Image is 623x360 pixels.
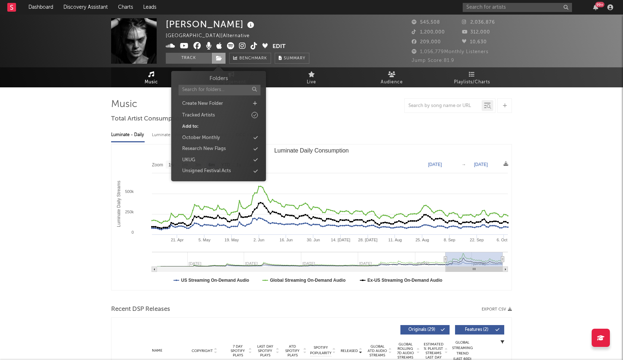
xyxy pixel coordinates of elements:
[463,3,572,12] input: Search for artists
[171,238,184,242] text: 21. Apr
[412,20,440,25] span: 545,508
[412,58,454,63] span: Jump Score: 81.9
[192,349,213,353] span: Copyright
[482,307,512,312] button: Export CSV
[381,78,403,87] span: Audience
[111,145,512,290] svg: Luminate Daily Consumption
[181,278,249,283] text: US Streaming On-Demand Audio
[182,167,231,175] div: Unsigned Festival Acts
[274,147,349,154] text: Luminate Daily Consumption
[270,278,346,283] text: Global Streaming On-Demand Audio
[182,157,195,164] div: UKUG
[423,342,443,360] span: Estimated % Playlist Streams Last Day
[224,238,239,242] text: 19. May
[229,53,271,64] a: Benchmark
[358,238,377,242] text: 28. [DATE]
[125,189,134,194] text: 500k
[400,325,450,335] button: Originals(29)
[182,145,226,153] div: Research New Flags
[152,129,190,141] div: Luminate - Weekly
[111,305,170,314] span: Recent DSP Releases
[191,67,271,87] a: Engagement
[593,4,598,10] button: 99+
[182,123,199,130] div: Add to:
[412,30,445,35] span: 1,200,000
[497,238,507,242] text: 6. Oct
[395,342,415,360] span: Global Rolling 7D Audio Streams
[116,181,121,227] text: Luminate Daily Streams
[367,344,387,357] span: Global ATD Audio Streams
[462,40,487,44] span: 10,630
[460,328,493,332] span: Features ( 2 )
[199,238,211,242] text: 5. May
[179,85,260,95] input: Search for folders...
[405,103,482,109] input: Search by song name or URL
[111,67,191,87] a: Music
[239,54,267,63] span: Benchmark
[412,50,489,54] span: 1,056,779 Monthly Listeners
[388,238,402,242] text: 11. Aug
[331,238,350,242] text: 14. [DATE]
[462,20,495,25] span: 2,036,876
[283,344,302,357] span: ATD Spotify Plays
[454,78,490,87] span: Playlists/Charts
[182,100,223,107] div: Create New Folder
[368,278,443,283] text: Ex-US Streaming On-Demand Audio
[182,134,220,142] div: October Monthly
[125,210,134,214] text: 250k
[169,162,175,167] text: 1w
[166,53,211,64] button: Track
[310,345,332,356] span: Spotify Popularity
[405,328,439,332] span: Originals ( 29 )
[254,238,265,242] text: 2. Jun
[271,67,352,87] a: Live
[462,162,466,167] text: →
[133,348,181,353] div: Name
[444,238,455,242] text: 8. Sep
[228,344,247,357] span: 7 Day Spotify Plays
[255,344,275,357] span: Last Day Spotify Plays
[595,2,604,7] div: 99 +
[145,78,158,87] span: Music
[275,53,309,64] button: Summary
[166,18,256,30] div: [PERSON_NAME]
[111,115,183,123] span: Total Artist Consumption
[209,75,228,83] h3: Folders
[412,40,441,44] span: 209,000
[279,238,293,242] text: 16. Jun
[307,78,316,87] span: Live
[352,67,432,87] a: Audience
[307,238,320,242] text: 30. Jun
[455,325,504,335] button: Features(2)
[152,162,163,167] text: Zoom
[432,67,512,87] a: Playlists/Charts
[415,238,429,242] text: 25. Aug
[428,162,442,167] text: [DATE]
[166,32,258,40] div: [GEOGRAPHIC_DATA] | Alternative
[462,30,490,35] span: 312,000
[284,56,305,60] span: Summary
[273,42,286,51] button: Edit
[182,112,215,119] div: Tracked Artists
[111,129,145,141] div: Luminate - Daily
[474,162,488,167] text: [DATE]
[132,230,134,234] text: 0
[341,349,358,353] span: Released
[470,238,484,242] text: 22. Sep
